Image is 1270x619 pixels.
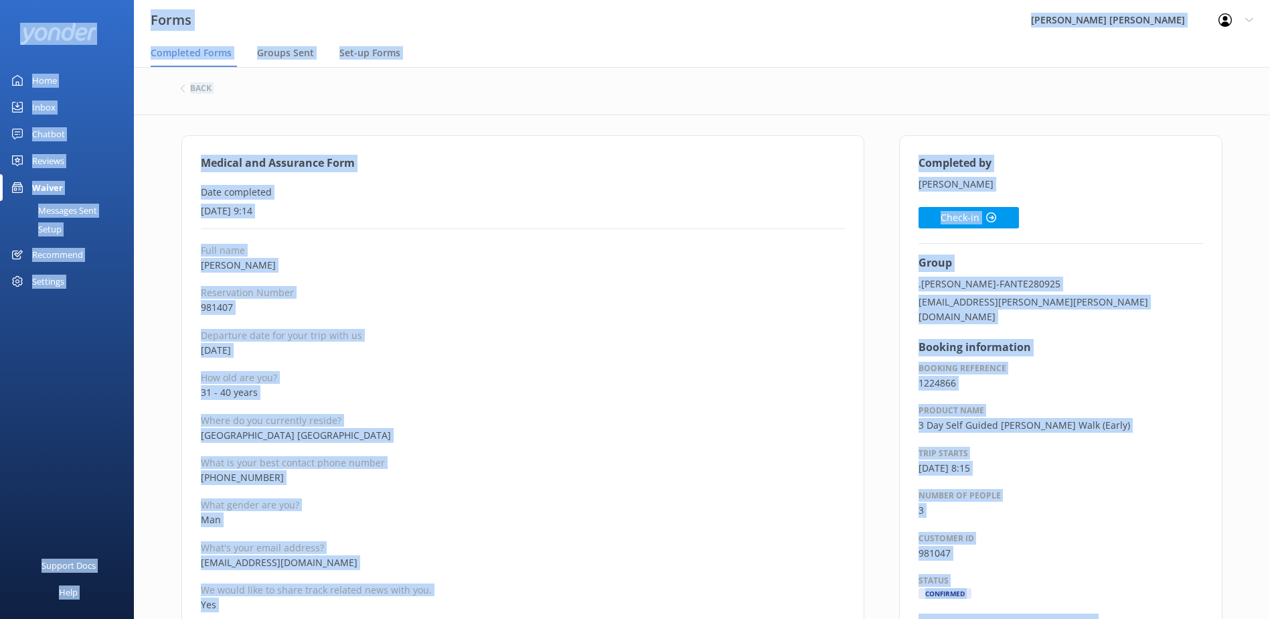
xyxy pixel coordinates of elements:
p: Where do you currently reside? [201,414,845,427]
p: 981407 [201,300,845,315]
p: 1224866 [919,376,1204,391]
p: [EMAIL_ADDRESS][DOMAIN_NAME] [201,555,845,570]
p: [DATE] 9:14 [201,204,845,218]
h6: back [190,84,212,92]
div: Setup [8,220,62,238]
div: Reviews [32,147,64,174]
p: [EMAIL_ADDRESS][PERSON_NAME][PERSON_NAME][DOMAIN_NAME] [919,295,1204,325]
p: Reservation Number [201,286,845,299]
p: [DATE] 8:15 [919,461,1204,476]
p: Customer ID [919,532,1204,545]
p: Departure date for your trip with us [201,329,845,342]
p: .[PERSON_NAME]-FANTE280925 [919,277,1204,291]
p: Product name [919,404,1204,417]
p: 981047 [919,546,1204,561]
a: Setup [8,220,134,238]
div: Recommend [32,241,83,268]
p: 31 - 40 years [201,385,845,400]
p: Date completed [201,185,845,200]
img: yonder-white-logo.png [20,23,97,45]
p: [DATE] [201,343,845,358]
div: Messages Sent [8,201,97,220]
h3: Forms [151,9,191,31]
p: What gender are you? [201,498,845,511]
p: What's your email address? [201,541,845,554]
p: Man [201,512,845,527]
span: Set-up Forms [339,46,400,60]
p: Booking reference [919,362,1204,374]
p: [GEOGRAPHIC_DATA] [GEOGRAPHIC_DATA] [201,428,845,443]
p: [PERSON_NAME] [201,258,845,273]
button: back [180,84,212,92]
a: Messages Sent [8,201,134,220]
div: Waiver [32,174,63,201]
span: Groups Sent [257,46,314,60]
p: [PHONE_NUMBER] [201,470,845,485]
h4: Completed by [919,155,1204,172]
div: Settings [32,268,64,295]
div: Chatbot [32,121,65,147]
p: [PERSON_NAME] [919,177,1204,192]
p: Status [919,574,1204,587]
div: Help [59,579,78,606]
p: How old are you? [201,371,845,384]
p: Number of people [919,489,1204,502]
div: Confirmed [919,588,971,599]
div: Inbox [32,94,56,121]
button: Check-in [919,207,1019,228]
p: Yes [201,598,845,612]
h4: Booking information [919,339,1204,356]
h4: Medical and Assurance Form [201,155,845,172]
div: Home [32,67,57,94]
p: Full name [201,244,845,257]
p: Trip starts [919,447,1204,460]
div: Support Docs [42,552,96,579]
span: Completed Forms [151,46,232,60]
h4: Group [919,255,1204,272]
p: 3 Day Self Guided [PERSON_NAME] Walk (Early) [919,418,1204,433]
p: 3 [919,503,1204,518]
p: We would like to share track related news with you. [201,583,845,596]
p: What is your best contact phone number [201,456,845,469]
